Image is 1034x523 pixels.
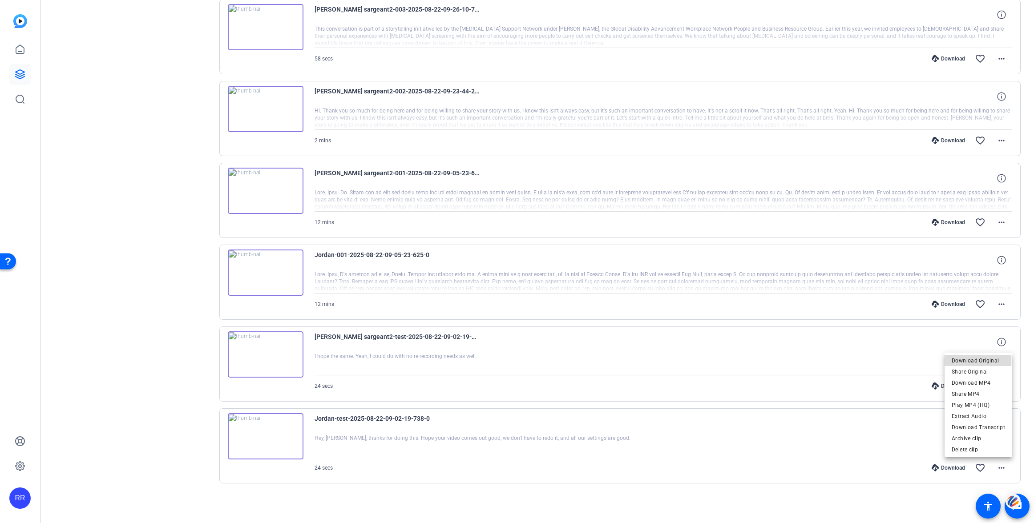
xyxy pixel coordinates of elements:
span: Play MP4 (HQ) [952,400,1005,410]
span: Share Original [952,366,1005,377]
span: Share MP4 [952,389,1005,399]
img: svg+xml;base64,PHN2ZyB3aWR0aD0iNDQiIGhlaWdodD0iNDQiIHZpZXdCb3g9IjAgMCA0NCA0NCIgZmlsbD0ibm9uZSIgeG... [1006,493,1021,510]
span: Download Transcript [952,422,1005,433]
span: Download MP4 [952,378,1005,388]
span: Archive clip [952,433,1005,444]
span: Delete clip [952,444,1005,455]
span: Extract Audio [952,411,1005,422]
span: Download Original [952,355,1005,366]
